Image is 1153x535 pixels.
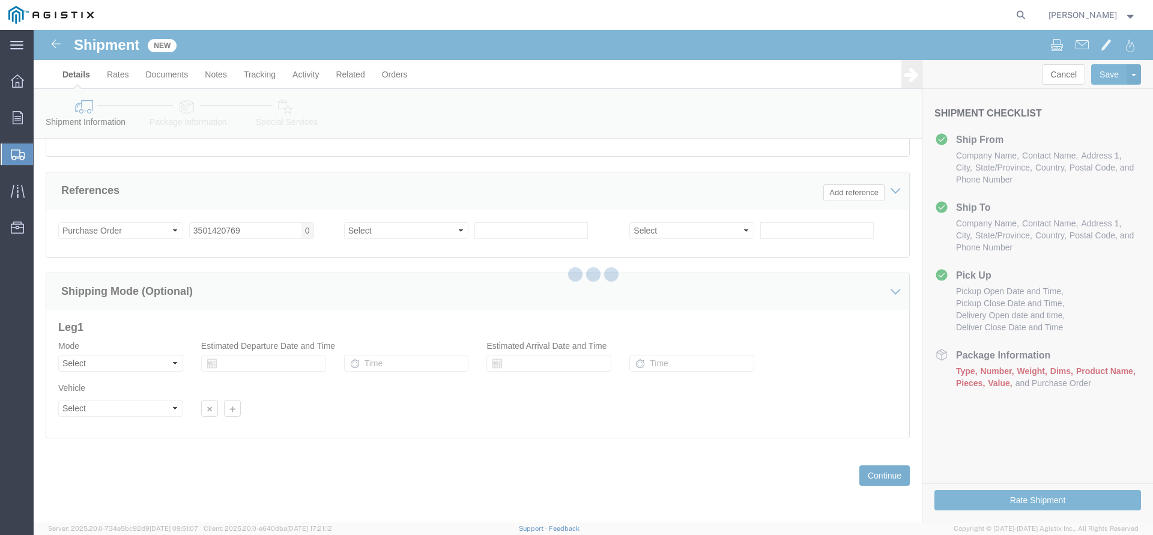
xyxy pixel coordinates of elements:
img: logo [8,6,94,24]
span: Server: 2025.20.0-734e5bc92d9 [48,525,198,532]
span: [DATE] 09:51:07 [150,525,198,532]
span: Copyright © [DATE]-[DATE] Agistix Inc., All Rights Reserved [954,524,1139,534]
button: [PERSON_NAME] [1048,8,1137,22]
a: Support [519,525,549,532]
span: Ben Wilcox [1049,8,1117,22]
span: [DATE] 17:21:12 [287,525,332,532]
span: Client: 2025.20.0-e640dba [204,525,332,532]
a: Feedback [549,525,580,532]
